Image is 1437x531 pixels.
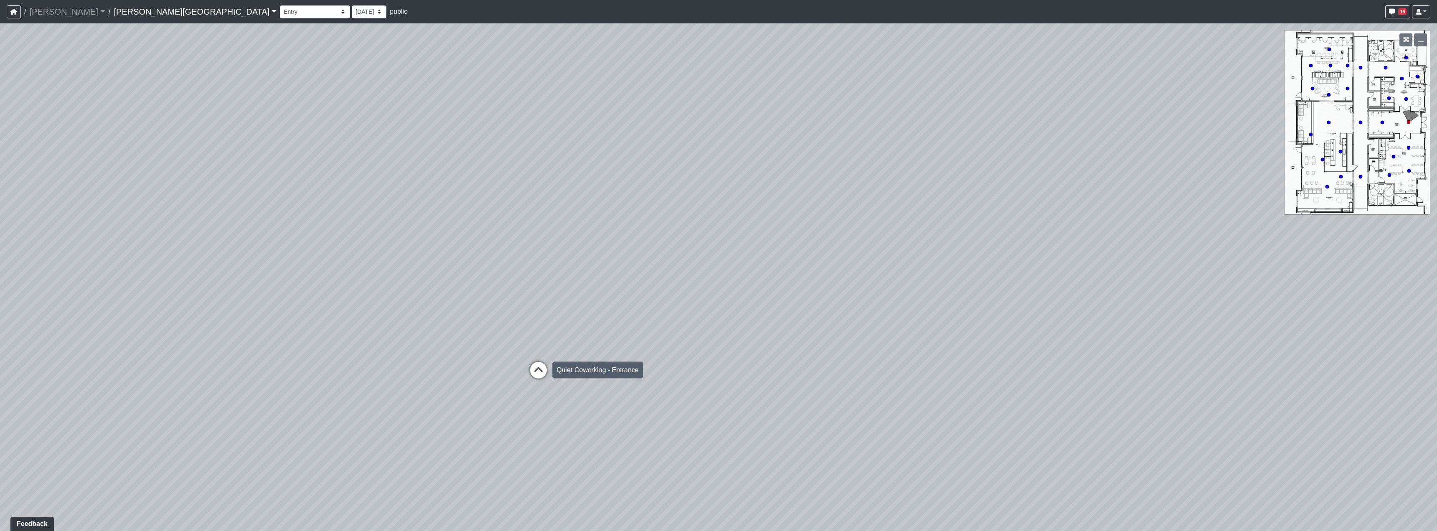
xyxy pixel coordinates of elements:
[1385,5,1410,18] button: 19
[21,3,29,20] span: /
[390,8,407,15] span: public
[114,3,277,20] a: [PERSON_NAME][GEOGRAPHIC_DATA]
[552,362,643,379] div: Quiet Coworking - Entrance
[1398,8,1407,15] span: 19
[105,3,114,20] span: /
[29,3,105,20] a: [PERSON_NAME]
[6,514,56,531] iframe: Ybug feedback widget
